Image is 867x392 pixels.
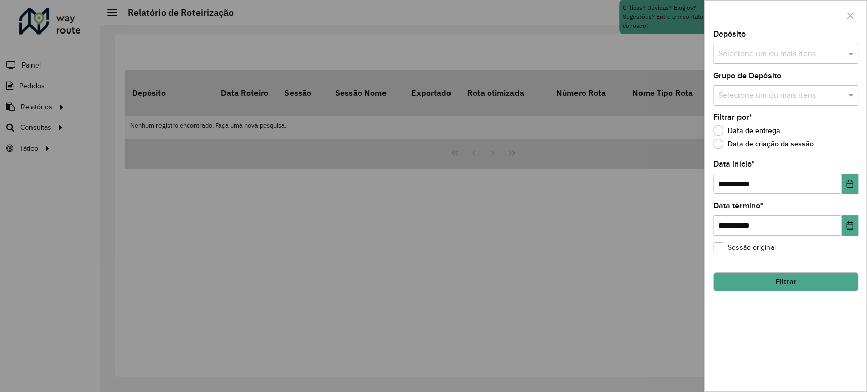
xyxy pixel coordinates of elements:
[713,28,746,40] label: Depósito
[713,70,781,82] label: Grupo de Depósito
[842,174,858,194] button: Choose Date
[713,111,752,123] label: Filtrar por
[713,125,780,136] label: Data de entrega
[842,215,858,236] button: Choose Date
[713,158,755,170] label: Data início
[713,139,814,149] label: Data de criação da sessão
[713,242,776,253] label: Sessão original
[713,272,858,291] button: Filtrar
[713,200,763,212] label: Data término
